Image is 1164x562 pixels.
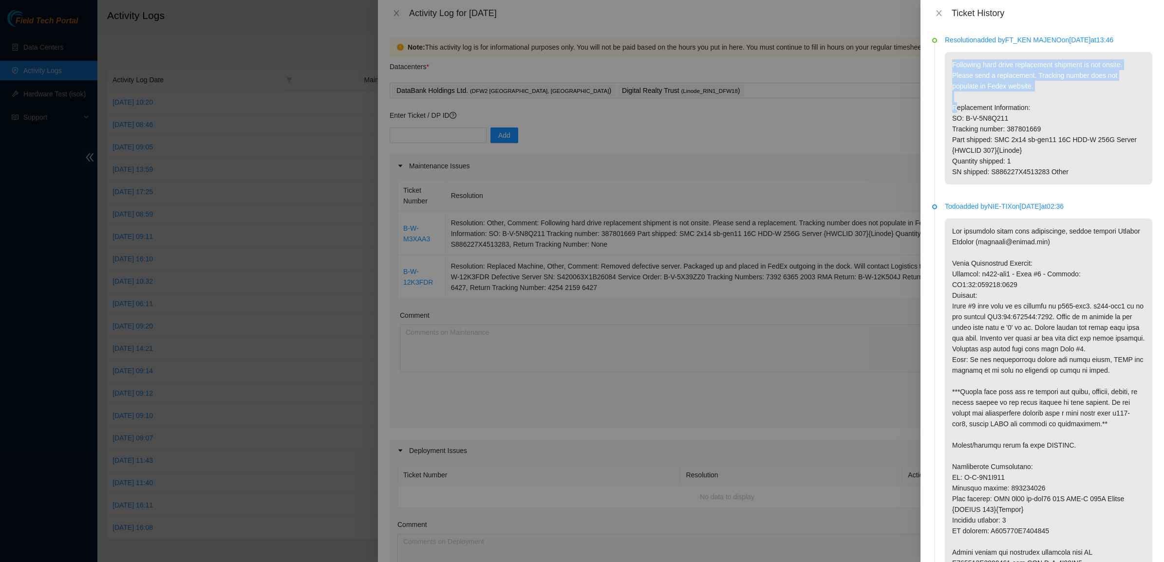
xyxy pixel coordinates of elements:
p: Todo added by NIE-TIX on [DATE] at 02:36 [945,201,1152,212]
span: close [935,9,943,17]
div: Ticket History [952,8,1152,18]
p: Resolution added by FT_KEN MAJENO on [DATE] at 13:46 [945,35,1152,45]
button: Close [932,9,946,18]
p: Following hard drive replacement shipment is not onsite. Please send a replacement. Tracking numb... [945,52,1152,184]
